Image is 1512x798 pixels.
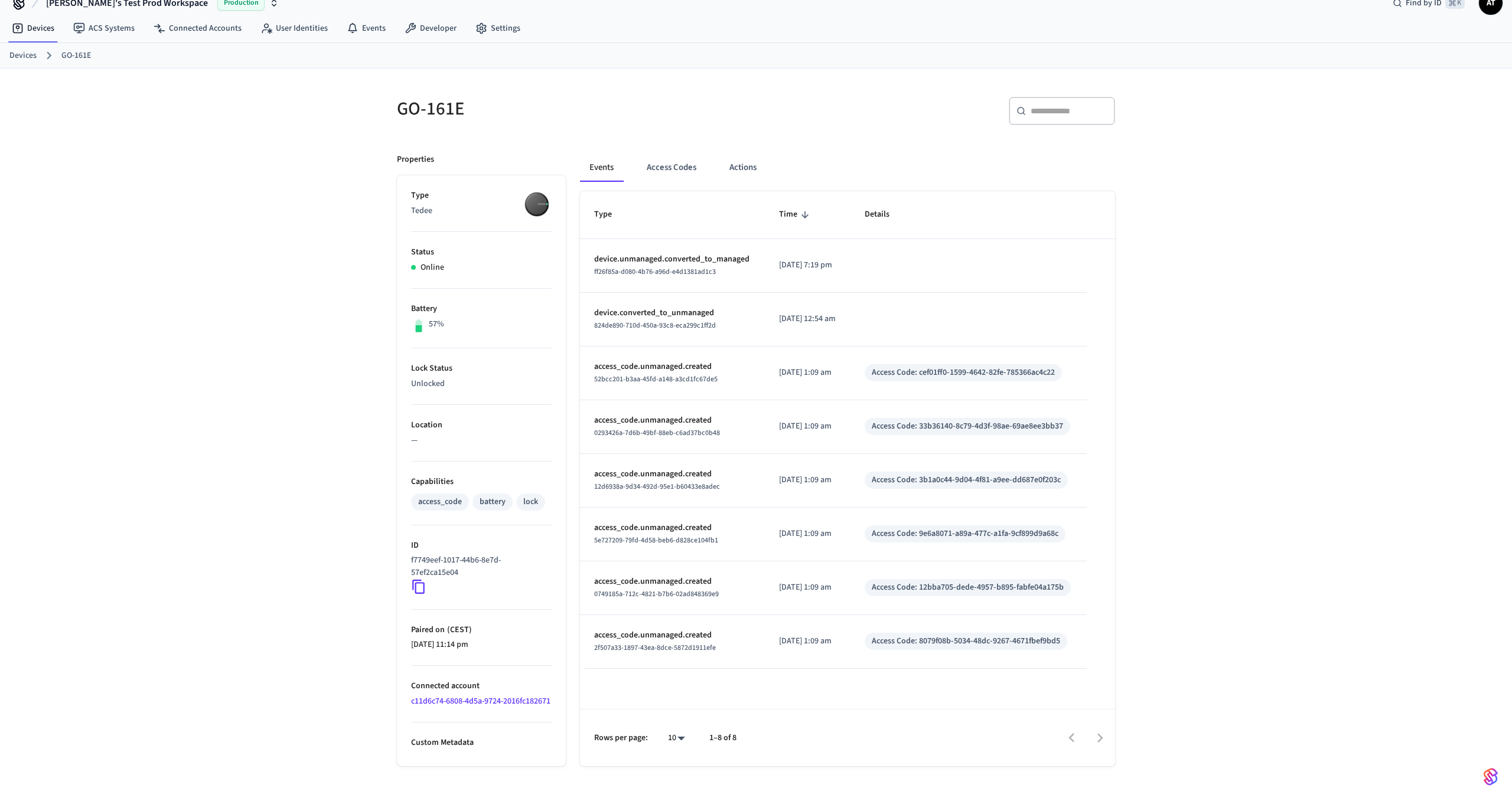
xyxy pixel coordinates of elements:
p: [DATE] 1:09 am [779,581,836,594]
span: ( CEST ) [445,624,472,636]
p: 57% [429,318,444,331]
div: Access Code: 9e6a8071-a89a-477c-a1fa-9cf899d9a68c [872,528,1058,540]
p: access_code.unmanaged.created [594,414,751,427]
button: Actions [720,153,766,182]
p: access_code.unmanaged.created [594,575,751,588]
span: 12d6938a-9d34-492d-95e1-b60433e8adec [594,482,720,492]
p: Tedee [411,205,552,217]
button: Access Codes [637,153,706,182]
div: Access Code: 33b36140-8c79-4d3f-98ae-69ae8ee3bb37 [872,420,1063,433]
div: Access Code: 3b1a0c44-9d04-4f81-a9ee-dd687e0f203c [872,474,1061,486]
p: Properties [397,153,434,166]
a: Connected Accounts [144,18,251,39]
p: Custom Metadata [411,737,552,749]
p: [DATE] 1:09 am [779,528,836,540]
a: GO-161E [61,50,91,62]
p: Capabilities [411,476,552,488]
button: Events [580,153,623,182]
p: [DATE] 11:14 pm [411,639,552,651]
span: Time [779,205,813,224]
a: User Identities [251,18,337,39]
p: access_code.unmanaged.created [594,468,751,480]
span: 0749185a-712c-4821-b7b6-02ad848369e9 [594,589,719,599]
p: Battery [411,303,552,315]
div: battery [480,496,506,508]
p: Online [421,261,444,274]
p: device.converted_to_unmanaged [594,307,751,319]
div: access_code [418,496,462,508]
p: Connected account [411,680,552,692]
p: access_code.unmanaged.created [594,522,751,534]
h5: GO-161E [397,97,749,121]
span: ff26f85a-d080-4b76-a96d-e4d1381ad1c3 [594,267,716,277]
p: [DATE] 1:09 am [779,474,836,486]
p: device.unmanaged.converted_to_managed [594,253,751,266]
a: Developer [395,18,466,39]
p: — [411,434,552,447]
span: Details [865,205,905,224]
p: [DATE] 12:54 am [779,313,836,325]
span: 52bcc201-b3aa-45fd-a148-a3cd1fc67de5 [594,374,718,384]
p: Unlocked [411,378,552,390]
p: [DATE] 1:09 am [779,420,836,433]
span: 5e727209-79fd-4d58-beb6-d828ce104fb1 [594,535,718,545]
p: Location [411,419,552,431]
p: Rows per page: [594,732,648,744]
div: 10 [662,730,690,747]
p: Status [411,246,552,259]
a: Devices [2,18,64,39]
div: Access Code: cef01ff0-1599-4642-82fe-785366ac4c22 [872,367,1055,379]
p: [DATE] 7:19 pm [779,259,836,272]
span: 824de890-710d-450a-93c8-eca299c1ff2d [594,320,716,331]
a: Events [337,18,395,39]
div: lock [523,496,538,508]
p: ID [411,539,552,552]
a: Settings [466,18,530,39]
span: 2f507a33-1897-43ea-8dce-5872d1911efe [594,643,716,653]
span: 0293426a-7d6b-49bf-88eb-c6ad37bc0b48 [594,428,720,438]
p: access_code.unmanaged.created [594,361,751,373]
p: [DATE] 1:09 am [779,635,836,647]
img: SeamLogoGradient.69752ec5.svg [1484,767,1498,786]
img: Tedee Smart Lock [522,189,552,219]
div: ant example [580,153,1115,182]
span: Type [594,205,627,224]
p: Type [411,189,552,202]
div: Access Code: 8079f08b-5034-48dc-9267-4671fbef9bd5 [872,635,1060,647]
div: Access Code: 12bba705-dede-4957-b895-fabfe04a175b [872,581,1064,594]
p: access_code.unmanaged.created [594,629,751,642]
table: sticky table [580,191,1115,668]
p: [DATE] 1:09 am [779,367,836,379]
p: f7749eef-1017-44b6-8e7d-57ef2ca15e04 [411,554,547,579]
a: ACS Systems [64,18,144,39]
p: Lock Status [411,362,552,375]
a: c11d6c74-6808-4d5a-9724-2016fc182671 [411,695,550,707]
p: Paired on [411,624,552,636]
p: 1–8 of 8 [709,732,737,744]
a: Devices [9,50,37,62]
